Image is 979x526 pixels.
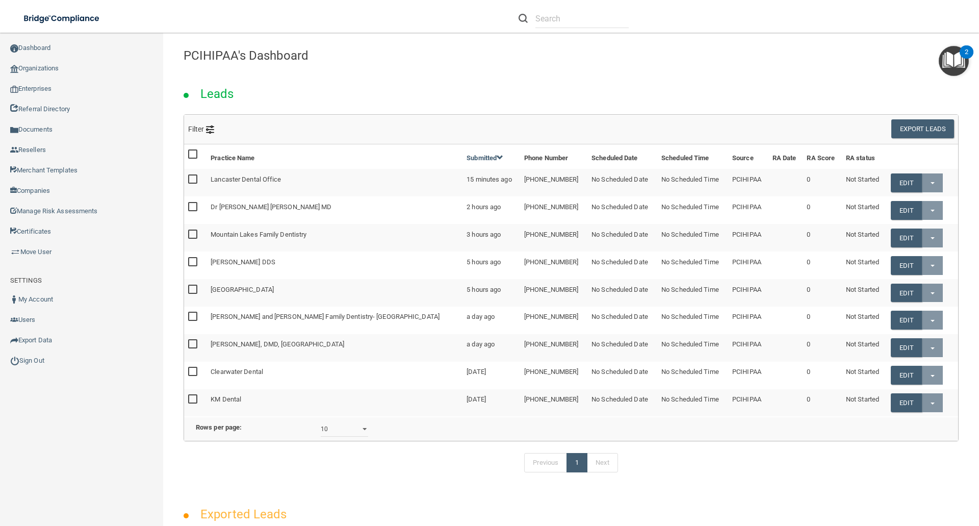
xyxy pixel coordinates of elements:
[207,169,462,196] td: Lancaster Dental Office
[206,126,214,134] img: icon-filter@2x.21656d0b.png
[842,279,887,307] td: Not Started
[803,279,841,307] td: 0
[842,224,887,252] td: Not Started
[207,362,462,389] td: Clearwater Dental
[207,224,462,252] td: Mountain Lakes Family Dentistry
[520,279,587,307] td: [PHONE_NUMBER]
[842,334,887,362] td: Not Started
[803,252,841,279] td: 0
[462,334,520,362] td: a day ago
[587,252,657,279] td: No Scheduled Date
[657,224,728,252] td: No Scheduled Time
[728,144,768,169] th: Source
[207,307,462,334] td: [PERSON_NAME] and [PERSON_NAME] Family Dentistry- [GEOGRAPHIC_DATA]
[10,316,18,324] img: icon-users.e205127d.png
[587,334,657,362] td: No Scheduled Date
[10,126,18,134] img: icon-documents.8dae5593.png
[803,169,841,196] td: 0
[657,279,728,307] td: No Scheduled Time
[657,252,728,279] td: No Scheduled Time
[842,169,887,196] td: Not Started
[462,169,520,196] td: 15 minutes ago
[842,144,887,169] th: RA status
[891,256,922,275] a: Edit
[10,247,20,257] img: briefcase.64adab9b.png
[657,307,728,334] td: No Scheduled Time
[587,144,657,169] th: Scheduled Date
[188,125,214,133] span: Filter
[891,173,922,192] a: Edit
[657,362,728,389] td: No Scheduled Time
[15,8,109,29] img: bridge_compliance_login_screen.278c3ca4.svg
[803,144,841,169] th: RA Score
[207,252,462,279] td: [PERSON_NAME] DDS
[520,144,587,169] th: Phone Number
[462,279,520,307] td: 5 hours ago
[10,336,18,344] img: icon-export.b9366987.png
[520,252,587,279] td: [PHONE_NUMBER]
[207,389,462,416] td: KM Dental
[891,393,922,412] a: Edit
[587,169,657,196] td: No Scheduled Date
[587,279,657,307] td: No Scheduled Date
[462,196,520,224] td: 2 hours ago
[891,366,922,385] a: Edit
[462,252,520,279] td: 5 hours ago
[657,389,728,416] td: No Scheduled Time
[587,362,657,389] td: No Scheduled Date
[803,307,841,334] td: 0
[842,307,887,334] td: Not Started
[10,146,18,154] img: ic_reseller.de258add.png
[728,362,768,389] td: PCIHIPAA
[520,334,587,362] td: [PHONE_NUMBER]
[728,389,768,416] td: PCIHIPAA
[184,49,959,62] h4: PCIHIPAA's Dashboard
[728,224,768,252] td: PCIHIPAA
[10,356,19,365] img: ic_power_dark.7ecde6b1.png
[190,80,244,108] h2: Leads
[803,224,841,252] td: 0
[728,169,768,196] td: PCIHIPAA
[207,144,462,169] th: Practice Name
[657,169,728,196] td: No Scheduled Time
[891,119,954,138] button: Export Leads
[728,279,768,307] td: PCIHIPAA
[462,224,520,252] td: 3 hours ago
[587,196,657,224] td: No Scheduled Date
[207,196,462,224] td: Dr [PERSON_NAME] [PERSON_NAME] MD
[891,229,922,247] a: Edit
[728,252,768,279] td: PCIHIPAA
[842,362,887,389] td: Not Started
[587,389,657,416] td: No Scheduled Date
[587,453,617,472] a: Next
[728,334,768,362] td: PCIHIPAA
[520,169,587,196] td: [PHONE_NUMBER]
[891,338,922,357] a: Edit
[587,224,657,252] td: No Scheduled Date
[524,453,567,472] a: Previous
[519,14,528,23] img: ic-search.3b580494.png
[520,389,587,416] td: [PHONE_NUMBER]
[587,307,657,334] td: No Scheduled Date
[10,65,18,73] img: organization-icon.f8decf85.png
[891,201,922,220] a: Edit
[728,307,768,334] td: PCIHIPAA
[207,279,462,307] td: [GEOGRAPHIC_DATA]
[803,389,841,416] td: 0
[842,252,887,279] td: Not Started
[891,311,922,330] a: Edit
[10,44,18,53] img: ic_dashboard_dark.d01f4a41.png
[462,362,520,389] td: [DATE]
[196,423,242,431] b: Rows per page:
[10,86,18,93] img: enterprise.0d942306.png
[520,362,587,389] td: [PHONE_NUMBER]
[803,196,841,224] td: 0
[842,196,887,224] td: Not Started
[462,389,520,416] td: [DATE]
[842,389,887,416] td: Not Started
[728,196,768,224] td: PCIHIPAA
[566,453,587,472] a: 1
[520,307,587,334] td: [PHONE_NUMBER]
[462,307,520,334] td: a day ago
[207,334,462,362] td: [PERSON_NAME], DMD, [GEOGRAPHIC_DATA]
